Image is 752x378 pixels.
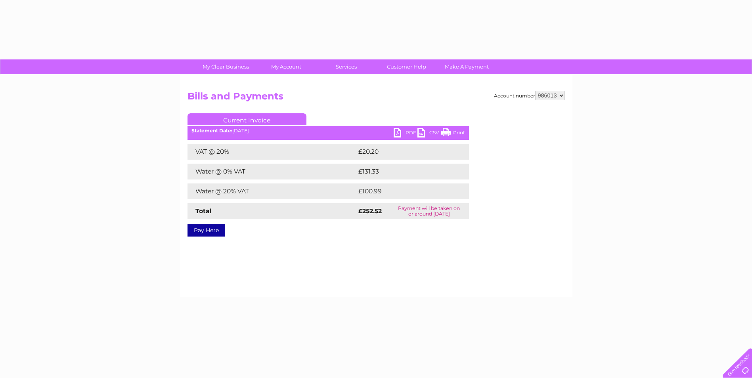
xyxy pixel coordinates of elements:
[358,207,382,215] strong: £252.52
[188,224,225,237] a: Pay Here
[374,59,439,74] a: Customer Help
[394,128,417,139] a: PDF
[253,59,319,74] a: My Account
[188,183,356,199] td: Water @ 20% VAT
[195,207,212,215] strong: Total
[441,128,465,139] a: Print
[356,164,453,179] td: £131.33
[193,59,258,74] a: My Clear Business
[356,183,455,199] td: £100.99
[188,113,306,125] a: Current Invoice
[188,144,356,160] td: VAT @ 20%
[389,203,469,219] td: Payment will be taken on or around [DATE]
[191,128,232,134] b: Statement Date:
[434,59,499,74] a: Make A Payment
[417,128,441,139] a: CSV
[188,91,565,106] h2: Bills and Payments
[314,59,379,74] a: Services
[494,91,565,100] div: Account number
[188,128,469,134] div: [DATE]
[356,144,453,160] td: £20.20
[188,164,356,179] td: Water @ 0% VAT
